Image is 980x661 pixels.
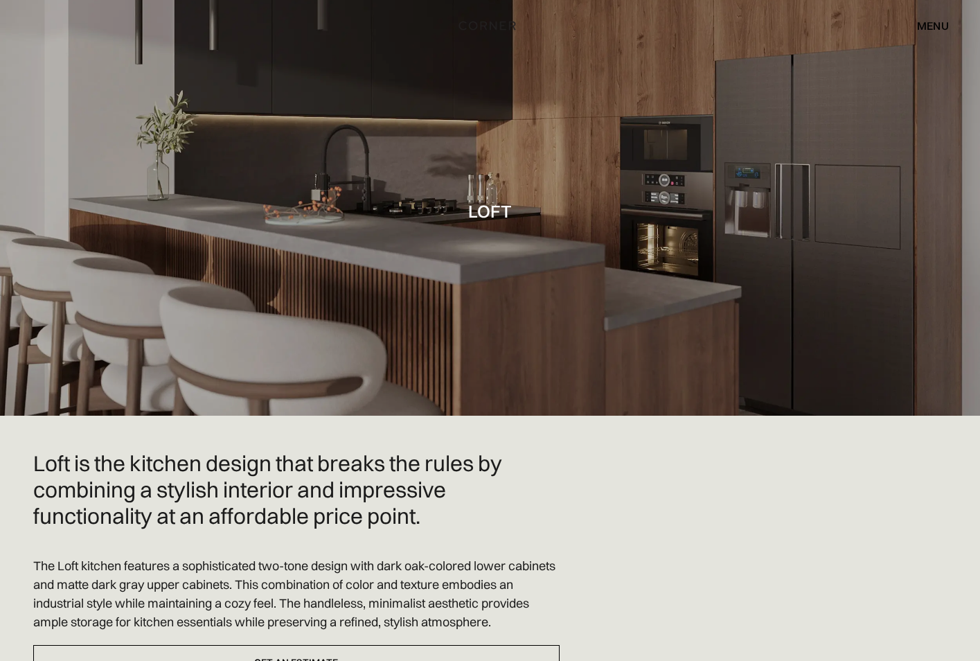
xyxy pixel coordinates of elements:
div: menu [903,14,949,37]
div: menu [917,20,949,31]
a: home [440,17,540,35]
h2: Loft is the kitchen design that breaks the rules by combining a stylish interior and impressive f... [33,450,560,529]
h1: Loft [468,202,512,220]
p: The Loft kitchen features a sophisticated two-tone design with dark oak-colored lower cabinets an... [33,556,560,631]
